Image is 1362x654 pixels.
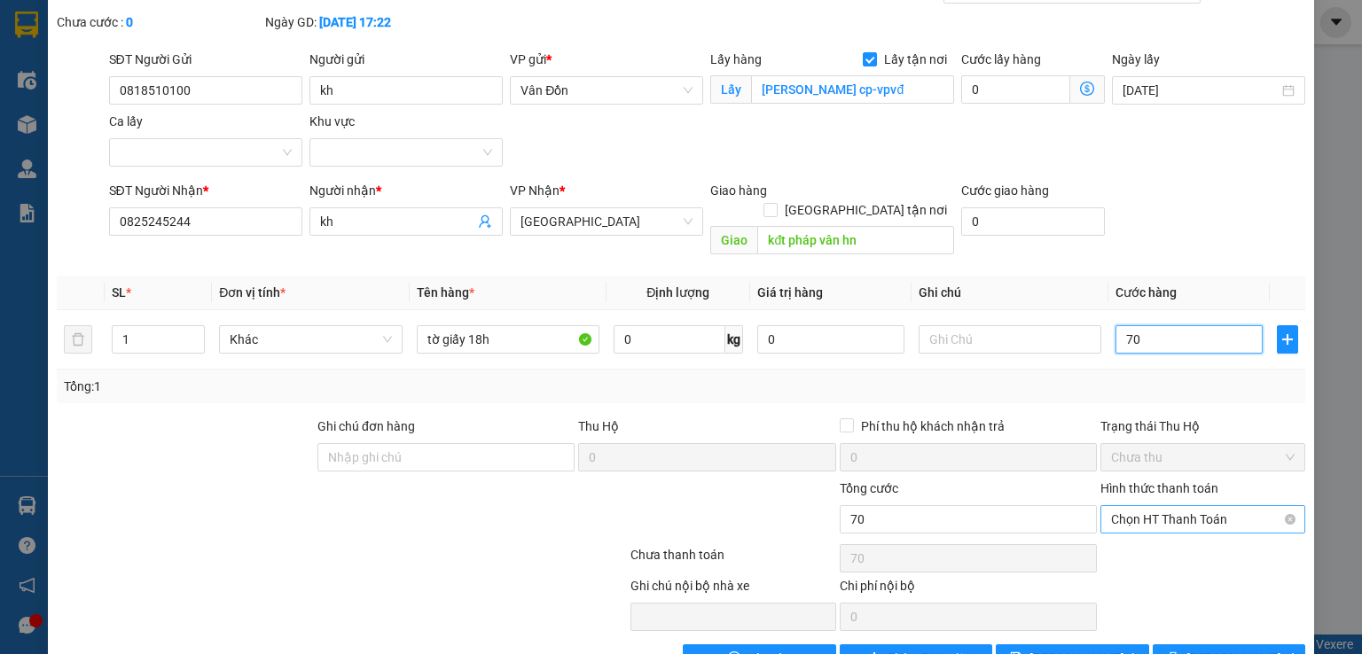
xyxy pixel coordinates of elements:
[219,285,286,300] span: Đơn vị tính
[109,50,302,69] div: SĐT Người Gửi
[417,325,599,354] input: VD: Bàn, Ghế
[521,77,693,104] span: Vân Đồn
[1277,325,1298,354] button: plus
[265,12,470,32] div: Ngày GD:
[1278,332,1297,346] span: plus
[478,214,492,229] span: user-add
[1115,285,1177,300] span: Cước hàng
[1112,52,1160,66] label: Ngày lấy
[126,15,133,29] b: 0
[778,200,954,220] span: [GEOGRAPHIC_DATA] tận nơi
[309,181,503,200] div: Người nhận
[1111,444,1295,471] span: Chưa thu
[710,52,762,66] span: Lấy hàng
[710,183,767,198] span: Giao hàng
[317,419,415,433] label: Ghi chú đơn hàng
[112,285,126,300] span: SL
[510,50,703,69] div: VP gửi
[912,276,1108,310] th: Ghi chú
[1123,81,1279,100] input: Ngày lấy
[1285,514,1295,525] span: close-circle
[57,12,262,32] div: Chưa cước :
[961,52,1041,66] label: Cước lấy hàng
[840,576,1097,603] div: Chi phí nội bộ
[961,207,1105,236] input: Cước giao hàng
[1100,417,1305,436] div: Trạng thái Thu Hộ
[309,50,503,69] div: Người gửi
[109,114,143,128] label: Ca lấy
[64,325,92,354] button: delete
[629,545,837,576] div: Chưa thanh toán
[646,285,709,300] span: Định lượng
[1100,481,1218,495] label: Hình thức thanh toán
[919,325,1101,354] input: Ghi Chú
[521,208,693,235] span: Hà Nội
[309,112,503,131] div: Khu vực
[319,15,391,29] b: [DATE] 17:22
[317,443,575,471] input: Ghi chú đơn hàng
[1111,506,1295,533] span: Chọn HT Thanh Toán
[630,576,835,603] div: Ghi chú nội bộ nhà xe
[109,181,302,200] div: SĐT Người Nhận
[757,226,954,254] input: Dọc đường
[417,285,474,300] span: Tên hàng
[1080,82,1094,96] span: dollar-circle
[710,75,751,104] span: Lấy
[757,285,823,300] span: Giá trị hàng
[710,226,757,254] span: Giao
[64,377,527,396] div: Tổng: 1
[961,75,1070,104] input: Cước lấy hàng
[840,481,898,495] span: Tổng cước
[877,50,954,69] span: Lấy tận nơi
[578,419,619,433] span: Thu Hộ
[854,417,1012,436] span: Phí thu hộ khách nhận trả
[510,183,560,198] span: VP Nhận
[230,326,391,353] span: Khác
[725,325,743,354] span: kg
[751,75,954,104] input: Lấy tận nơi
[961,183,1049,198] label: Cước giao hàng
